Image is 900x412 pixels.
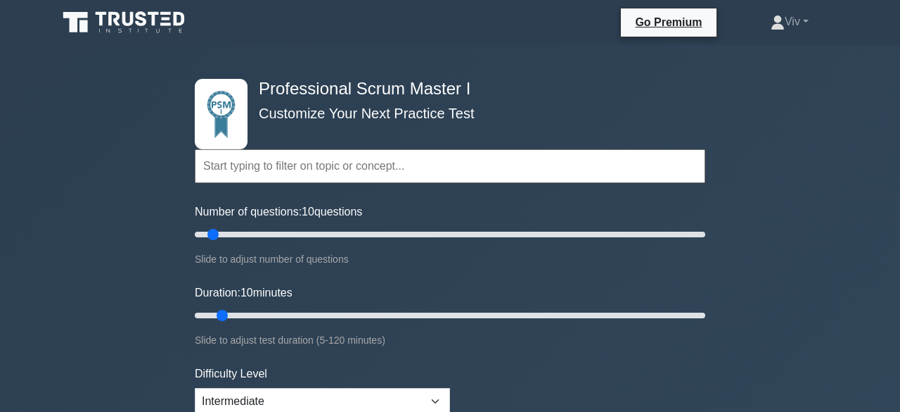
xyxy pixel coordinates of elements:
[195,204,362,220] label: Number of questions: questions
[195,366,267,382] label: Difficulty Level
[253,79,636,99] h4: Professional Scrum Master I
[626,13,710,31] a: Go Premium
[195,149,705,183] input: Start typing to filter on topic or concept...
[195,285,292,301] label: Duration: minutes
[240,287,253,299] span: 10
[737,8,842,36] a: Viv
[195,332,705,349] div: Slide to adjust test duration (5-120 minutes)
[195,251,705,268] div: Slide to adjust number of questions
[302,206,314,218] span: 10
